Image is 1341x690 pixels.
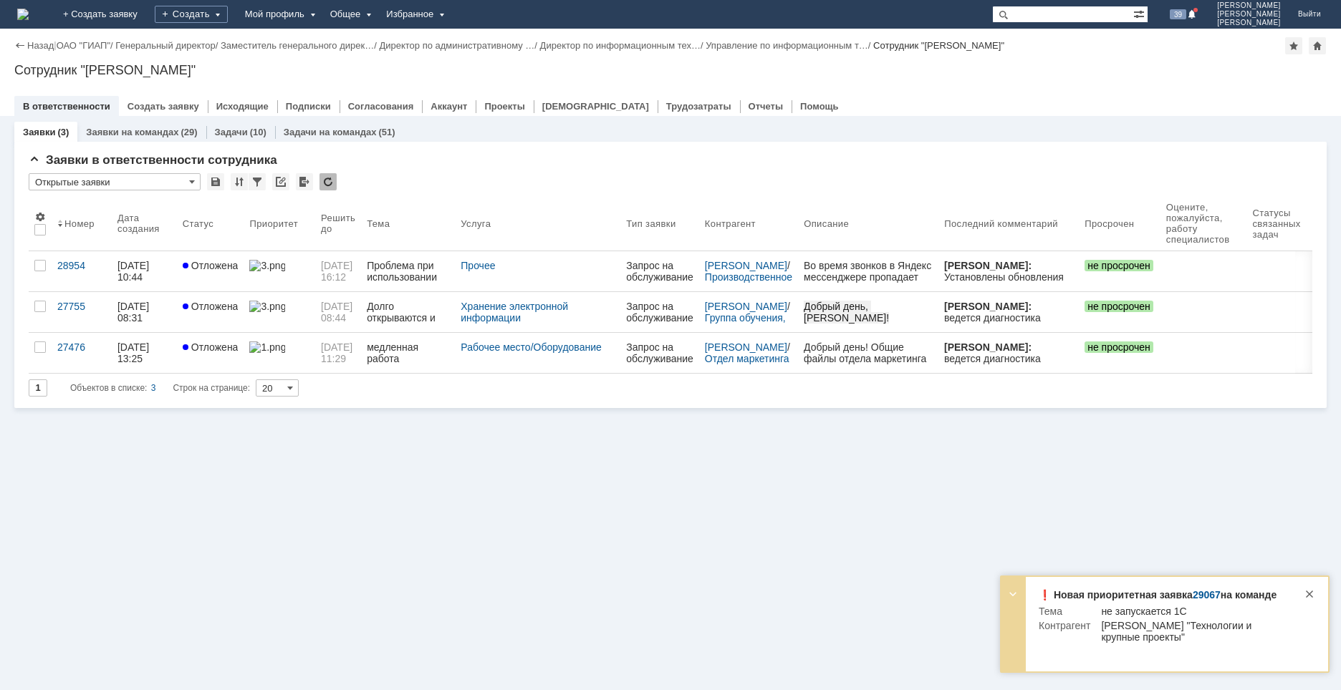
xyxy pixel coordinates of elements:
[367,301,449,324] div: Долго открываются и сохраняются файлы в сетевой папке
[873,40,1004,51] div: Сотрудник "[PERSON_NAME]"
[461,260,495,271] a: Прочее
[17,9,29,20] a: Перейти на домашнюю страницу
[284,127,377,137] a: Задачи на командах
[461,341,601,353] a: Рабочее место/Оборудование
[286,101,331,112] a: Подписки
[115,40,215,51] a: Генеральный директор
[249,301,285,312] img: 3.png
[944,218,1058,229] div: Последний комментарий
[115,40,221,51] div: /
[128,101,199,112] a: Создать заявку
[1039,606,1090,620] td: Тема
[749,101,784,112] a: Отчеты
[14,63,1327,77] div: Сотрудник "[PERSON_NAME]"
[27,40,54,51] a: Назад
[705,301,787,312] a: [PERSON_NAME]
[244,333,315,373] a: 1.png
[215,127,248,137] a: Задачи
[431,101,467,112] a: Аккаунт
[112,196,177,251] th: Дата создания
[1166,202,1230,245] div: Oцените, пожалуйста, работу специалистов
[272,173,289,190] div: Скопировать ссылку на список
[542,101,649,112] a: [DEMOGRAPHIC_DATA]
[1217,19,1281,27] span: [PERSON_NAME]
[244,292,315,332] a: 3.png
[361,333,455,373] a: медленная работа
[34,211,46,223] span: Настройки
[315,251,361,291] a: [DATE] 16:12
[70,379,250,397] i: Строк на странице:
[221,40,379,51] div: /
[319,173,337,190] div: Обновлять список
[804,218,849,229] div: Описание
[379,40,539,51] div: /
[705,341,792,364] div: /
[249,260,285,271] img: 3.png
[1004,585,1022,603] div: Свернуть
[1090,620,1291,646] td: [PERSON_NAME] "Технологии и крупные проекты"
[699,196,798,251] th: Контрагент
[23,101,110,112] a: В ответственности
[800,101,838,112] a: Помощь
[1090,606,1291,620] td: не запускается 1С
[1309,37,1326,54] div: Сделать домашней страницей
[626,260,693,283] div: Запрос на обслуживание
[1039,620,1090,646] td: Контрагент
[705,312,794,346] a: Группа обучения, оценки и развития персонала
[484,101,524,112] a: Проекты
[250,127,266,137] div: (10)
[367,260,449,283] div: Проблема при использовании гарнитуры на компьютере [PERSON_NAME]
[57,127,69,137] div: (3)
[1160,196,1247,251] th: Oцените, пожалуйста, работу специалистов
[1193,589,1221,601] a: 29067
[183,260,239,271] span: Отложена
[177,251,244,291] a: Отложена
[1217,10,1281,19] span: [PERSON_NAME]
[117,301,152,324] div: [DATE] 08:31
[705,260,787,271] a: [PERSON_NAME]
[57,341,106,353] div: 27476
[626,301,693,324] div: Запрос на обслуживание
[1085,341,1153,353] span: не просрочен
[1079,292,1160,332] a: не просрочен
[52,251,112,291] a: 28954
[461,218,492,229] div: Услуга
[455,196,620,251] th: Услуга
[207,173,224,190] div: Сохранить вид
[52,292,112,332] a: 27755
[705,301,792,324] div: /
[57,40,116,51] div: /
[64,218,95,229] div: Номер
[367,218,390,229] div: Тема
[315,333,361,373] a: [DATE] 11:29
[626,341,693,364] div: Запрос на обслуживание
[112,251,177,291] a: [DATE] 10:44
[1085,301,1153,312] span: не просрочен
[1252,208,1300,240] div: Статусы связанных задач
[321,301,355,324] span: [DATE] 08:44
[620,333,699,373] a: Запрос на обслуживание
[321,213,355,234] div: Решить до
[626,218,676,229] div: Тип заявки
[183,341,239,353] span: Отложена
[177,333,244,373] a: Отложена
[54,39,56,50] div: |
[52,333,112,373] a: 27476
[177,292,244,332] a: Отложена
[367,341,449,364] div: медленная работа
[361,196,455,251] th: Тема
[17,9,29,20] img: logo
[348,101,414,112] a: Согласования
[361,292,455,332] a: Долго открываются и сохраняются файлы в сетевой папке
[112,333,177,373] a: [DATE] 13:25
[231,173,248,190] div: Сортировка...
[249,218,298,229] div: Приоритет
[183,218,213,229] div: Статус
[244,251,315,291] a: 3.png
[1079,251,1160,291] a: не просрочен
[23,127,55,137] a: Заявки
[86,127,178,137] a: Заявки на командах
[181,127,197,137] div: (29)
[461,301,571,324] a: Хранение электронной информации
[540,40,701,51] a: Директор по информационным тех…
